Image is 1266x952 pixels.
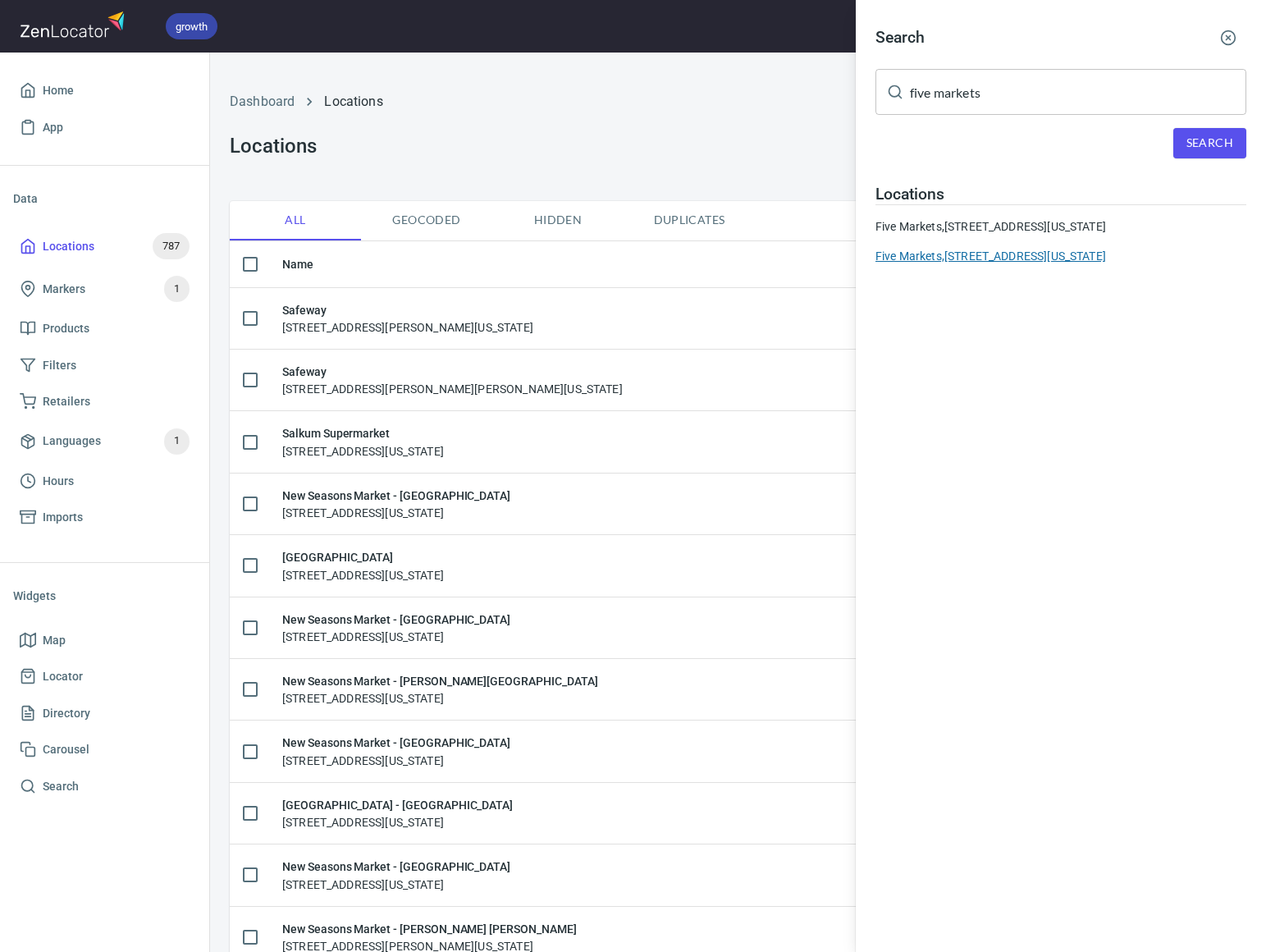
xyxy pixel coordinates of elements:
h4: Search [875,28,925,48]
h4: Locations [875,185,1246,204]
input: Search for locations, markers or anything you want [910,69,1246,115]
div: Five Markets, [STREET_ADDRESS][US_STATE] [875,218,1246,235]
a: Five Markets,[STREET_ADDRESS][US_STATE] [875,218,1246,235]
a: Five Markets,[STREET_ADDRESS][US_STATE] [875,248,1246,264]
div: Five Markets, [STREET_ADDRESS][US_STATE] [875,248,1246,264]
button: Search [1173,128,1246,158]
span: Search [1186,133,1233,153]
